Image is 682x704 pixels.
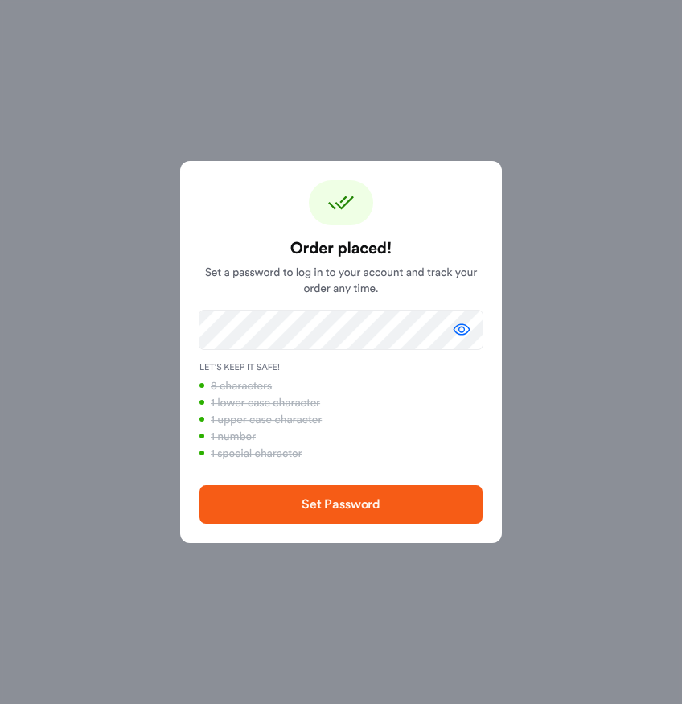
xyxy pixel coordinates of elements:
span: Let’s Keep It Safe! [199,362,483,375]
button: Set Password [199,485,483,524]
li: 1 upper case character [199,412,483,428]
div: Set a password to log in to your account and track your order any time. [199,180,483,297]
span: Set Password [302,498,380,511]
li: 1 lower case character [199,395,483,411]
strong: Order placed! [199,239,483,258]
li: 1 special character [199,446,483,462]
li: 8 characters [199,378,483,394]
li: 1 number [199,429,483,445]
